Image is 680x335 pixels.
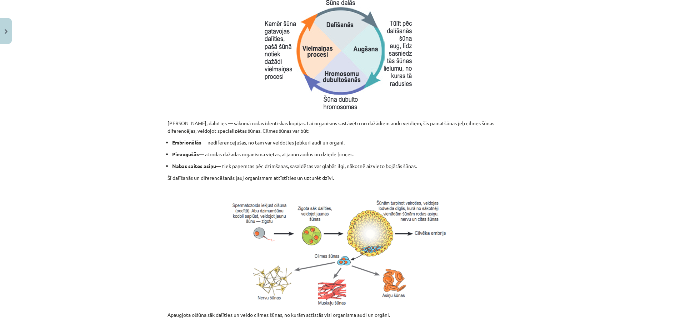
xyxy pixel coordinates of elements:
[167,120,512,134] p: [PERSON_NAME], daloties — sākumā rodas identiskas kopijas. Lai organisms sastāvētu no dažādiem au...
[5,29,7,34] img: icon-close-lesson-0947bae3869378f0d4975bcd49f059093ad1ed9edebbc8119c70593378902aed.svg
[172,163,216,169] strong: Nabas saites asiņu
[172,162,512,170] p: — tiek paņemtas pēc dzimšanas, sasaldētas var glabāt ilgi, nākotnē aizvieto bojātās šūnas.
[172,139,512,146] p: — nediferencējušās, no tām var veidoties jebkuri audi un orgāni.
[172,151,199,157] strong: Pieaugušās
[172,151,512,158] p: — atrodas dažādās organisma vietās, atjauno audus un dziedē brūces.
[167,311,512,326] p: Apaugļota olšūna sāk dalīties un veido cilmes šūnas, no kurām attīstās visi organisma audi un org...
[172,139,201,146] strong: Embrionālās
[167,174,512,182] p: Šī dalīšanās un diferencēšanās ļauj organismam attīstīties un uzturēt dzīvi.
